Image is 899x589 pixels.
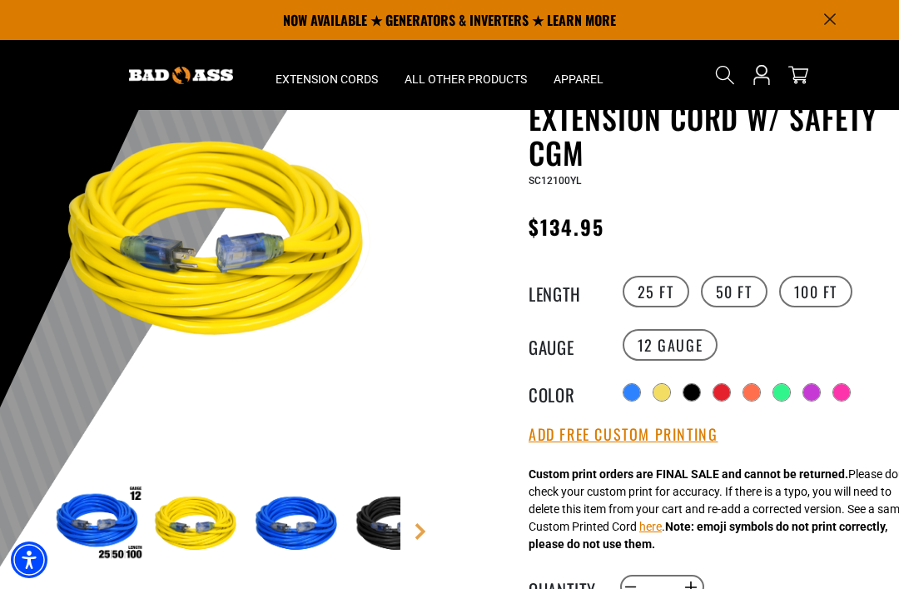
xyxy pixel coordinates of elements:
legend: Length [529,281,612,302]
label: 100 FT [779,276,853,307]
label: 50 FT [701,276,767,307]
a: cart [785,65,812,85]
summary: Search [712,62,738,88]
img: Yellow [150,477,246,573]
strong: Note: emoji symbols do not print correctly, please do not use them. [529,520,887,551]
img: Black [351,477,448,573]
a: Next [412,523,429,540]
img: Bad Ass Extension Cords [129,67,233,84]
div: Accessibility Menu [11,542,47,578]
legend: Gauge [529,334,612,356]
img: Yellow [49,68,400,420]
a: Open this option [748,40,775,110]
label: 25 FT [623,276,689,307]
label: 12 Gauge [623,329,718,361]
span: SC12100YL [529,175,581,187]
summary: Extension Cords [262,40,391,110]
button: Add Free Custom Printing [529,426,718,444]
strong: Custom print orders are FINAL SALE and cannot be returned. [529,467,848,481]
h1: Outdoor Dual Lighted Extension Cord w/ Safety CGM [529,65,887,170]
legend: Color [529,382,612,403]
span: All Other Products [405,72,527,87]
button: here [639,518,662,536]
img: Blue [251,477,347,573]
span: $134.95 [529,212,605,242]
summary: All Other Products [391,40,540,110]
span: Extension Cords [276,72,378,87]
span: Apparel [554,72,603,87]
summary: Apparel [540,40,617,110]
